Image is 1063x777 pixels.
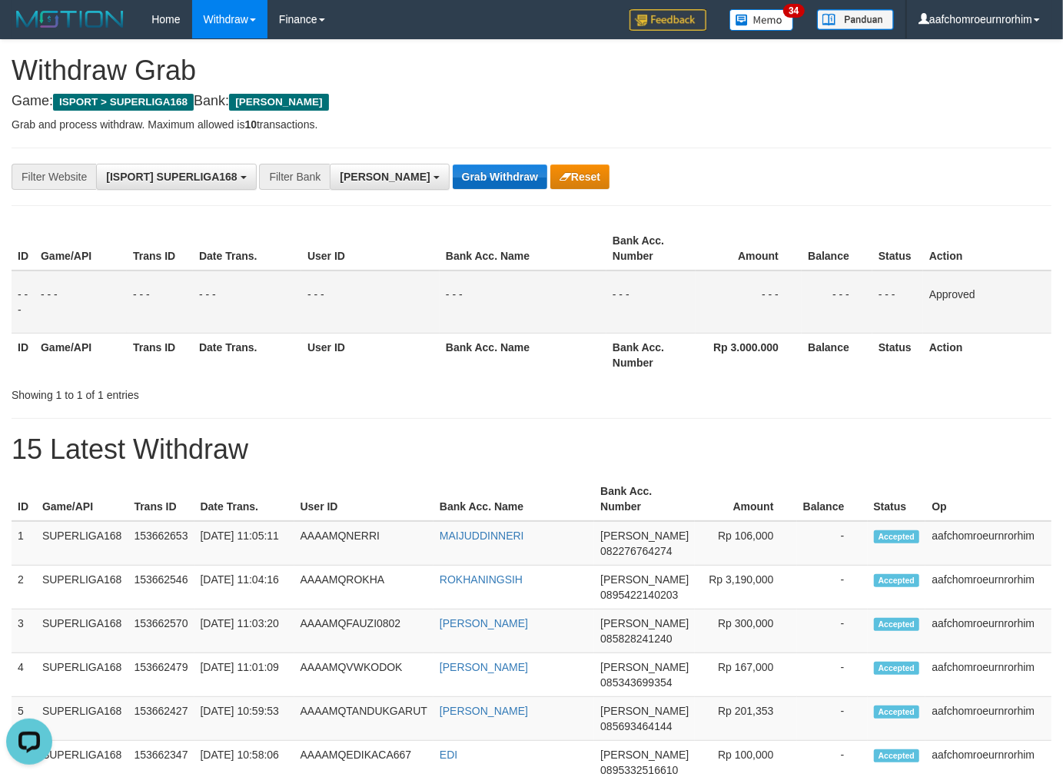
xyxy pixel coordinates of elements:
[301,227,440,271] th: User ID
[600,589,678,601] span: Copy 0895422140203 to clipboard
[695,653,796,697] td: Rp 167,000
[12,55,1051,86] h1: Withdraw Grab
[802,333,872,377] th: Balance
[12,566,36,609] td: 2
[12,521,36,566] td: 1
[600,661,689,673] span: [PERSON_NAME]
[12,227,35,271] th: ID
[874,749,920,762] span: Accepted
[128,609,194,653] td: 153662570
[696,227,802,271] th: Amount
[797,566,868,609] td: -
[629,9,706,31] img: Feedback.jpg
[925,697,1051,741] td: aafchomroeurnrorhim
[434,477,594,521] th: Bank Acc. Name
[874,706,920,719] span: Accepted
[606,271,696,334] td: - - -
[696,333,802,377] th: Rp 3.000.000
[229,94,328,111] span: [PERSON_NAME]
[695,697,796,741] td: Rp 201,353
[600,720,672,732] span: Copy 085693464144 to clipboard
[440,333,606,377] th: Bank Acc. Name
[53,94,194,111] span: ISPORT > SUPERLIGA168
[797,609,868,653] td: -
[96,164,256,190] button: [ISPORT] SUPERLIGA168
[294,521,434,566] td: AAAAMQNERRI
[923,271,1051,334] td: Approved
[600,573,689,586] span: [PERSON_NAME]
[36,609,128,653] td: SUPERLIGA168
[925,521,1051,566] td: aafchomroeurnrorhim
[294,697,434,741] td: AAAAMQTANDUKGARUT
[36,566,128,609] td: SUPERLIGA168
[301,271,440,334] td: - - -
[35,227,127,271] th: Game/API
[36,477,128,521] th: Game/API
[606,227,696,271] th: Bank Acc. Number
[923,227,1051,271] th: Action
[440,617,528,629] a: [PERSON_NAME]
[802,227,872,271] th: Balance
[695,609,796,653] td: Rp 300,000
[600,545,672,557] span: Copy 082276764274 to clipboard
[12,434,1051,465] h1: 15 Latest Withdraw
[194,609,294,653] td: [DATE] 11:03:20
[194,697,294,741] td: [DATE] 10:59:53
[872,271,923,334] td: - - -
[550,164,610,189] button: Reset
[453,164,547,189] button: Grab Withdraw
[12,477,36,521] th: ID
[440,573,523,586] a: ROKHANINGSIH
[194,653,294,697] td: [DATE] 11:01:09
[127,271,193,334] td: - - -
[128,653,194,697] td: 153662479
[600,764,678,776] span: Copy 0895332516610 to clipboard
[12,653,36,697] td: 4
[925,653,1051,697] td: aafchomroeurnrorhim
[36,521,128,566] td: SUPERLIGA168
[35,333,127,377] th: Game/API
[440,227,606,271] th: Bank Acc. Name
[783,4,804,18] span: 34
[440,271,606,334] td: - - -
[193,271,301,334] td: - - -
[695,477,796,521] th: Amount
[12,609,36,653] td: 3
[600,749,689,761] span: [PERSON_NAME]
[128,566,194,609] td: 153662546
[12,8,128,31] img: MOTION_logo.png
[817,9,894,30] img: panduan.png
[106,171,237,183] span: [ISPORT] SUPERLIGA168
[729,9,794,31] img: Button%20Memo.svg
[128,521,194,566] td: 153662653
[193,227,301,271] th: Date Trans.
[128,697,194,741] td: 153662427
[440,661,528,673] a: [PERSON_NAME]
[259,164,330,190] div: Filter Bank
[193,333,301,377] th: Date Trans.
[925,609,1051,653] td: aafchomroeurnrorhim
[797,477,868,521] th: Balance
[797,653,868,697] td: -
[340,171,430,183] span: [PERSON_NAME]
[695,566,796,609] td: Rp 3,190,000
[872,333,923,377] th: Status
[194,521,294,566] td: [DATE] 11:05:11
[594,477,695,521] th: Bank Acc. Number
[194,566,294,609] td: [DATE] 11:04:16
[127,227,193,271] th: Trans ID
[925,477,1051,521] th: Op
[294,566,434,609] td: AAAAMQROKHA
[127,333,193,377] th: Trans ID
[874,618,920,631] span: Accepted
[600,633,672,645] span: Copy 085828241240 to clipboard
[606,333,696,377] th: Bank Acc. Number
[925,566,1051,609] td: aafchomroeurnrorhim
[35,271,127,334] td: - - -
[36,653,128,697] td: SUPERLIGA168
[797,521,868,566] td: -
[440,749,457,761] a: EDI
[12,117,1051,132] p: Grab and process withdraw. Maximum allowed is transactions.
[874,662,920,675] span: Accepted
[12,164,96,190] div: Filter Website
